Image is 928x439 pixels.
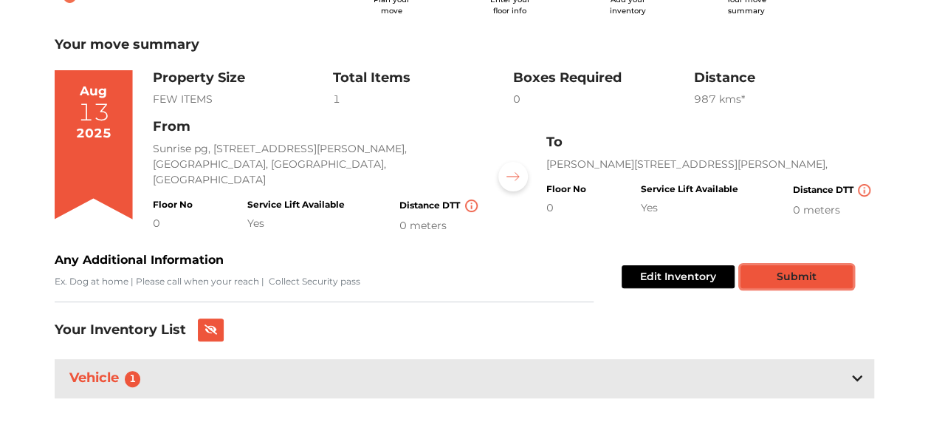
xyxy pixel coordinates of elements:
[546,200,585,216] div: 0
[247,216,345,231] div: Yes
[513,70,693,86] h3: Boxes Required
[546,157,873,172] p: [PERSON_NAME][STREET_ADDRESS][PERSON_NAME],
[513,92,693,107] div: 0
[333,70,513,86] h3: Total Items
[55,253,224,267] b: Any Additional Information
[740,265,853,288] button: Submit
[153,200,193,210] h4: Floor No
[125,371,141,387] span: 1
[693,92,873,107] div: 987 km s*
[78,101,110,124] div: 13
[247,200,345,210] h4: Service Lift Available
[55,322,186,338] h3: Your Inventory List
[792,184,873,197] h4: Distance DTT
[55,37,874,53] h3: Your move summary
[153,70,333,86] h3: Property Size
[333,92,513,107] div: 1
[640,200,738,216] div: Yes
[399,200,481,212] h4: Distance DTT
[66,367,150,390] h3: Vehicle
[622,265,735,288] button: Edit Inventory
[153,119,481,135] h3: From
[640,184,738,194] h4: Service Lift Available
[693,70,873,86] h3: Distance
[546,184,585,194] h4: Floor No
[80,82,107,101] div: Aug
[153,141,481,188] p: Sunrise pg, [STREET_ADDRESS][PERSON_NAME], [GEOGRAPHIC_DATA], [GEOGRAPHIC_DATA], [GEOGRAPHIC_DATA]
[792,203,873,218] div: 0 meters
[153,92,333,107] div: FEW ITEMS
[399,218,481,234] div: 0 meters
[153,216,193,231] div: 0
[546,135,873,151] h3: To
[76,124,111,143] div: 2025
